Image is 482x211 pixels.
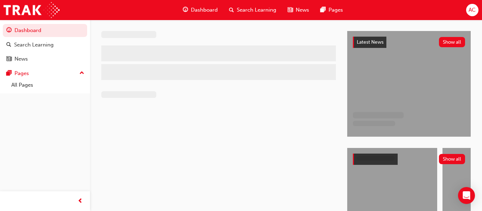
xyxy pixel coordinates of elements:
a: Latest NewsShow all [353,37,465,48]
span: Latest News [357,39,384,45]
span: Pages [329,6,343,14]
span: guage-icon [6,27,12,34]
span: guage-icon [183,6,188,14]
div: Search Learning [14,41,54,49]
span: News [296,6,309,14]
span: news-icon [6,56,12,62]
a: Dashboard [3,24,87,37]
button: DashboardSearch LearningNews [3,23,87,67]
span: Search Learning [237,6,276,14]
a: pages-iconPages [315,3,349,17]
button: Show all [439,154,465,164]
a: guage-iconDashboard [177,3,223,17]
button: Pages [3,67,87,80]
span: AC [469,6,476,14]
span: Dashboard [191,6,218,14]
span: search-icon [229,6,234,14]
a: News [3,52,87,66]
a: All Pages [8,80,87,91]
button: Show all [439,37,465,47]
button: AC [466,4,478,16]
div: Open Intercom Messenger [458,187,475,204]
span: prev-icon [78,197,83,206]
a: Search Learning [3,38,87,51]
span: pages-icon [320,6,326,14]
span: news-icon [288,6,293,14]
div: Pages [14,69,29,77]
div: News [14,55,28,63]
span: up-icon [79,69,84,78]
img: Trak [4,2,60,18]
span: search-icon [6,42,11,48]
a: Show all [353,154,465,165]
span: pages-icon [6,70,12,77]
a: news-iconNews [282,3,315,17]
a: search-iconSearch Learning [223,3,282,17]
